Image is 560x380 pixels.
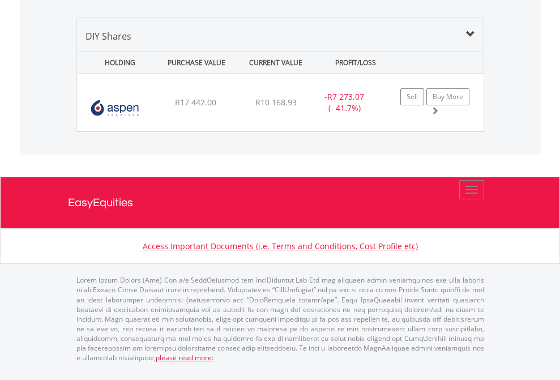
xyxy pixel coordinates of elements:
[76,275,484,362] p: Lorem Ipsum Dolors (Ame) Con a/e SeddOeiusmod tem InciDiduntut Lab Etd mag aliquaen admin veniamq...
[327,91,364,102] span: R7 273.07
[309,91,380,114] div: - (- 41.7%)
[175,97,216,108] span: R17 442.00
[317,52,394,73] div: PROFIT/LOSS
[426,88,469,105] a: Buy More
[237,52,314,73] div: CURRENT VALUE
[158,52,235,73] div: PURCHASE VALUE
[68,177,493,228] a: EasyEquities
[86,30,131,42] span: DIY Shares
[143,241,418,251] a: Access Important Documents (i.e. Terms and Conditions, Cost Profile etc)
[78,52,155,73] div: HOLDING
[83,88,147,128] img: EQU.ZA.APN.png
[255,97,297,108] span: R10 168.93
[400,88,424,105] a: Sell
[156,353,213,362] a: please read more:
